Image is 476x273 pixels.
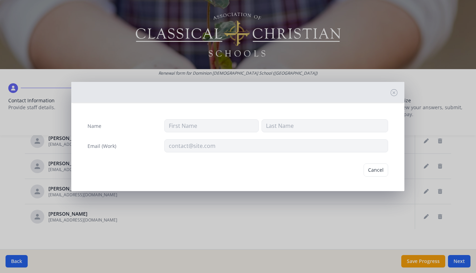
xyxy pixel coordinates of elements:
[262,119,388,132] input: Last Name
[88,123,101,130] label: Name
[364,163,388,177] button: Cancel
[88,143,116,150] label: Email (Work)
[164,139,388,152] input: contact@site.com
[164,119,259,132] input: First Name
